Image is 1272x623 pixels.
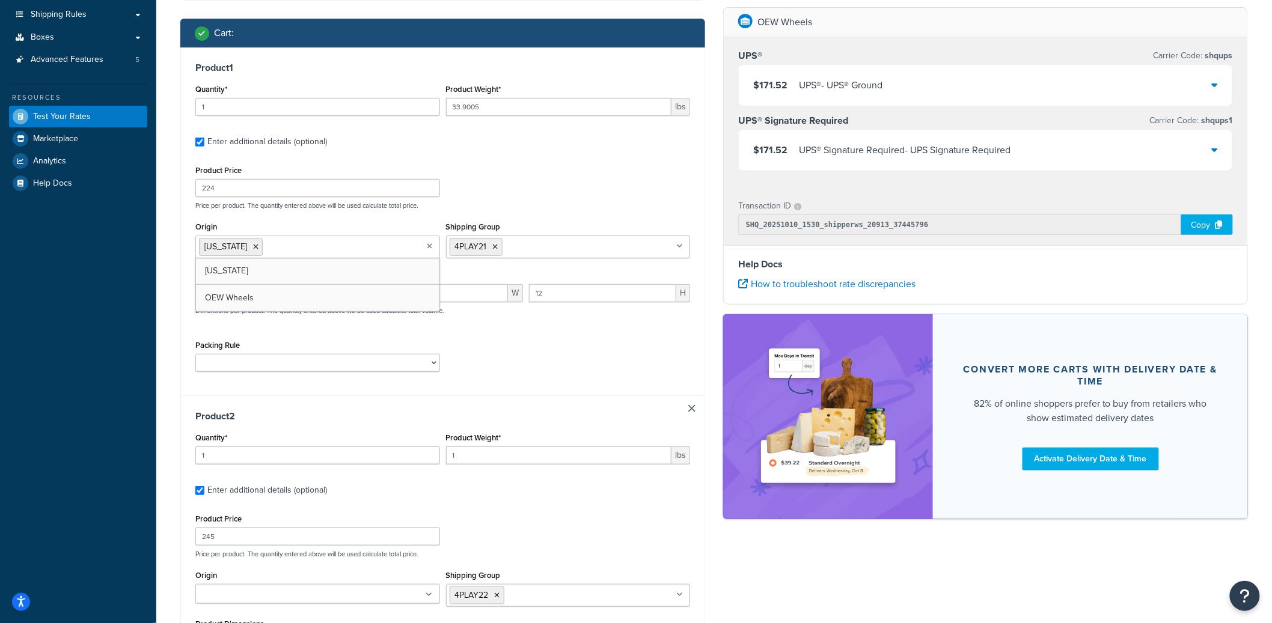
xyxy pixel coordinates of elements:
[1023,448,1159,470] a: Activate Delivery Date & Time
[9,128,147,150] a: Marketplace
[195,571,217,580] label: Origin
[9,49,147,71] a: Advanced Features5
[31,55,103,65] span: Advanced Features
[738,50,762,62] h3: UPS®
[195,433,227,442] label: Quantity*
[192,306,444,315] p: Dimensions per product. The quantity entered above will be used calculate total volume.
[195,98,440,116] input: 0
[455,240,487,253] span: 4PLAY21
[33,156,66,166] span: Analytics
[799,77,882,94] div: UPS® - UPS® Ground
[1181,214,1233,235] div: Copy
[962,397,1219,425] div: 82% of online shoppers prefer to buy from retailers who show estimated delivery dates
[455,589,489,601] span: 4PLAY22
[9,172,147,194] a: Help Docs
[9,4,147,26] a: Shipping Rules
[195,62,690,74] h3: Product 1
[446,433,501,442] label: Product Weight*
[196,258,439,284] a: [US_STATE]
[753,332,904,501] img: feature-image-ddt-36eae7f7280da8017bfb280eaccd9c446f90b1fe08728e4019434db127062ab4.png
[205,264,248,277] span: [US_STATE]
[195,486,204,495] input: Enter additional details (optional)
[207,133,327,150] div: Enter additional details (optional)
[1203,49,1233,62] span: shqups
[195,514,242,523] label: Product Price
[738,115,848,127] h3: UPS® Signature Required
[195,166,242,175] label: Product Price
[1154,47,1233,64] p: Carrier Code:
[9,106,147,127] a: Test Your Rates
[671,98,690,116] span: lbs
[33,178,72,189] span: Help Docs
[757,14,812,31] p: OEW Wheels
[195,222,217,231] label: Origin
[446,222,501,231] label: Shipping Group
[31,32,54,43] span: Boxes
[135,55,139,65] span: 5
[753,78,787,92] span: $171.52
[195,410,690,422] h3: Product 2
[9,26,147,49] a: Boxes
[446,85,501,94] label: Product Weight*
[753,143,787,157] span: $171.52
[205,291,254,304] span: OEW Wheels
[738,198,791,214] p: Transaction ID
[446,446,672,464] input: 0.00
[9,93,147,103] div: Resources
[676,284,690,302] span: H
[738,257,1233,272] h4: Help Docs
[195,85,227,94] label: Quantity*
[214,28,234,38] h2: Cart :
[31,10,87,20] span: Shipping Rules
[671,446,690,464] span: lbs
[195,341,240,350] label: Packing Rule
[508,284,523,302] span: W
[799,142,1011,159] div: UPS® Signature Required - UPS Signature Required
[192,201,693,210] p: Price per product. The quantity entered above will be used calculate total price.
[204,240,247,253] span: [US_STATE]
[9,150,147,172] a: Analytics
[1199,114,1233,127] span: shqups1
[195,138,204,147] input: Enter additional details (optional)
[195,446,440,464] input: 0
[688,405,696,412] a: Remove Item
[962,363,1219,387] div: Convert more carts with delivery date & time
[1230,581,1260,611] button: Open Resource Center
[446,571,501,580] label: Shipping Group
[207,482,327,499] div: Enter additional details (optional)
[196,285,439,311] a: OEW Wheels
[9,49,147,71] li: Advanced Features
[33,112,91,122] span: Test Your Rates
[1150,112,1233,129] p: Carrier Code:
[446,98,672,116] input: 0.00
[33,134,78,144] span: Marketplace
[738,277,916,291] a: How to troubleshoot rate discrepancies
[192,550,693,558] p: Price per product. The quantity entered above will be used calculate total price.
